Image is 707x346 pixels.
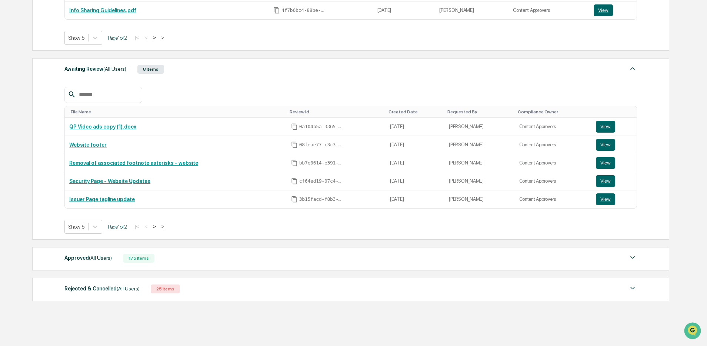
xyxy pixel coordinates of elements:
button: |< [133,223,141,230]
div: Awaiting Review [64,64,126,74]
img: 1746055101610-c473b297-6a78-478c-a979-82029cc54cd1 [7,57,21,70]
td: [PERSON_NAME] [444,154,514,172]
span: Data Lookup [15,107,47,115]
img: caret [628,284,637,293]
span: bb7e0614-e391-494b-8ce6-9867872e53d2 [299,160,344,166]
button: > [151,34,158,41]
span: Copy Id [291,123,298,130]
span: Copy Id [273,7,280,14]
td: Content Approvers [515,118,592,136]
span: Pylon [74,126,90,131]
td: [DATE] [386,136,444,154]
div: Toggle SortBy [71,109,284,114]
div: Start new chat [25,57,121,64]
td: Content Approvers [508,1,589,19]
a: 🖐️Preclearance [4,90,51,104]
iframe: Open customer support [683,322,703,342]
span: Copy Id [291,178,298,184]
a: 🔎Data Lookup [4,104,50,118]
button: View [596,175,615,187]
span: Attestations [61,93,92,101]
span: Page 1 of 2 [108,35,127,41]
a: View [596,157,632,169]
button: > [151,223,158,230]
div: 🖐️ [7,94,13,100]
a: Info Sharing Guidelines.pdf [69,7,136,13]
td: [PERSON_NAME] [444,136,514,154]
td: [DATE] [386,118,444,136]
button: >| [159,223,168,230]
button: View [594,4,613,16]
button: < [142,223,150,230]
div: Toggle SortBy [447,109,511,114]
a: View [596,193,632,205]
span: Copy Id [291,160,298,166]
button: View [596,139,615,151]
a: Powered byPylon [52,125,90,131]
div: Toggle SortBy [388,109,441,114]
p: How can we help? [7,16,135,27]
button: View [596,193,615,205]
span: (All Users) [89,255,112,261]
td: [PERSON_NAME] [444,172,514,190]
a: Security Page - Website Updates [69,178,150,184]
span: 08feae77-c3c3-4e77-8dab-e2bc59b01539 [299,142,344,148]
button: View [596,157,615,169]
td: [DATE] [386,172,444,190]
td: [DATE] [386,154,444,172]
span: Page 1 of 2 [108,224,127,230]
a: 🗄️Attestations [51,90,95,104]
span: Preclearance [15,93,48,101]
button: < [142,34,150,41]
td: [PERSON_NAME] [444,190,514,208]
div: Toggle SortBy [290,109,383,114]
span: Copy Id [291,196,298,203]
div: 25 Items [151,285,180,293]
button: Start new chat [126,59,135,68]
a: View [596,121,632,133]
span: 0a104b5a-3365-4e16-98ad-43a4f330f6db [299,124,344,130]
a: Website footer [69,142,107,148]
div: 8 Items [137,65,164,74]
img: caret [628,64,637,73]
div: Toggle SortBy [518,109,589,114]
td: [PERSON_NAME] [444,118,514,136]
a: Issuer Page tagline update [69,196,135,202]
div: Rejected & Cancelled [64,284,140,293]
button: |< [133,34,141,41]
td: Content Approvers [515,172,592,190]
td: [DATE] [373,1,435,19]
a: QP Video ads copy (1).docx [69,124,136,130]
img: caret [628,253,637,262]
a: View [594,4,633,16]
button: >| [159,34,168,41]
td: [DATE] [386,190,444,208]
button: View [596,121,615,133]
td: Content Approvers [515,190,592,208]
div: 🔎 [7,108,13,114]
div: 175 Items [123,254,154,263]
span: 3b15facd-f8b3-477c-80ee-d7a648742bf4 [299,196,344,202]
span: (All Users) [103,66,126,72]
span: cf64ed19-07c4-456a-9e2d-947be8d97334 [299,178,344,184]
div: We're available if you need us! [25,64,94,70]
div: Toggle SortBy [597,109,634,114]
div: Approved [64,253,112,263]
a: View [596,175,632,187]
td: Content Approvers [515,136,592,154]
a: View [596,139,632,151]
a: Removal of associated footnote asterisks - website [69,160,198,166]
td: [PERSON_NAME] [435,1,508,19]
span: (All Users) [117,286,140,292]
input: Clear [19,34,122,41]
td: Content Approvers [515,154,592,172]
div: 🗄️ [54,94,60,100]
span: 4f7b6bc4-88be-4ca2-a522-de18f03e4b40 [281,7,326,13]
span: Copy Id [291,142,298,148]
